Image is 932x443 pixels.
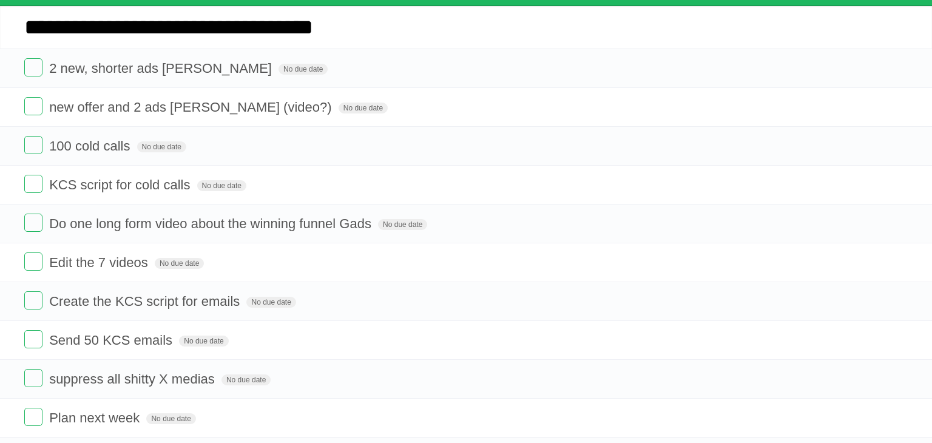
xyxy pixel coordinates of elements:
[279,64,328,75] span: No due date
[24,136,42,154] label: Done
[24,97,42,115] label: Done
[24,369,42,387] label: Done
[146,413,195,424] span: No due date
[24,330,42,348] label: Done
[49,371,218,387] span: suppress all shitty X medias
[197,180,246,191] span: No due date
[339,103,388,113] span: No due date
[221,374,271,385] span: No due date
[24,58,42,76] label: Done
[49,100,334,115] span: new offer and 2 ads [PERSON_NAME] (video?)
[378,219,427,230] span: No due date
[49,216,374,231] span: Do one long form video about the winning funnel Gads
[24,291,42,309] label: Done
[49,255,151,270] span: Edit the 7 videos
[49,177,193,192] span: KCS script for cold calls
[49,333,175,348] span: Send 50 KCS emails
[24,214,42,232] label: Done
[179,336,228,347] span: No due date
[155,258,204,269] span: No due date
[24,408,42,426] label: Done
[49,61,275,76] span: 2 new, shorter ads [PERSON_NAME]
[49,138,133,154] span: 100 cold calls
[49,410,143,425] span: Plan next week
[24,175,42,193] label: Done
[49,294,243,309] span: Create the KCS script for emails
[24,252,42,271] label: Done
[246,297,295,308] span: No due date
[137,141,186,152] span: No due date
